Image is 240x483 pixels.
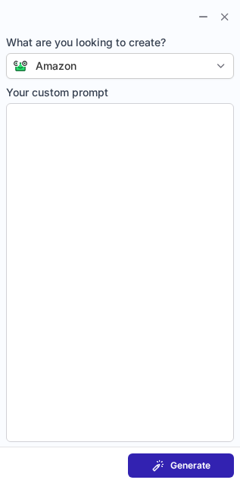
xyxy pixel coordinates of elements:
[170,459,210,472] span: Generate
[7,60,28,72] img: Connie from ContactOut
[36,58,76,74] div: Amazon
[128,453,234,478] button: Generate
[6,35,234,50] span: What are you looking to create?
[6,103,234,442] textarea: Your custom prompt
[6,85,234,100] span: Your custom prompt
